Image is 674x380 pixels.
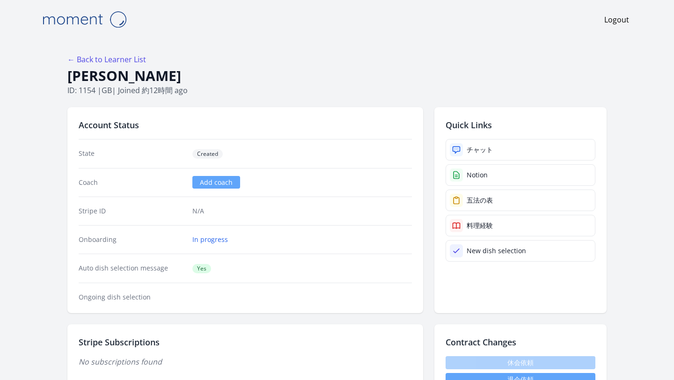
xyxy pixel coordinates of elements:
[37,7,131,31] img: Moment
[192,264,211,273] span: Yes
[79,149,185,159] dt: State
[79,235,185,244] dt: Onboarding
[79,336,412,349] h2: Stripe Subscriptions
[467,221,493,230] div: 料理経験
[192,149,223,159] span: Created
[79,118,412,132] h2: Account Status
[79,292,185,302] dt: Ongoing dish selection
[446,118,595,132] h2: Quick Links
[79,356,412,367] p: No subscriptions found
[102,85,112,95] span: gb
[467,246,526,256] div: New dish selection
[79,263,185,273] dt: Auto dish selection message
[467,170,488,180] div: Notion
[192,176,240,189] a: Add coach
[79,178,185,187] dt: Coach
[67,67,607,85] h1: [PERSON_NAME]
[67,54,146,65] a: ← Back to Learner List
[192,235,228,244] a: In progress
[446,240,595,262] a: New dish selection
[446,190,595,211] a: 五法の表
[67,85,607,96] p: ID: 1154 | | Joined 約12時間 ago
[192,206,412,216] p: N/A
[446,139,595,161] a: チャット
[604,14,629,25] a: Logout
[446,215,595,236] a: 料理経験
[467,196,493,205] div: 五法の表
[446,164,595,186] a: Notion
[467,145,493,154] div: チャット
[446,356,595,369] span: 休会依頼
[446,336,595,349] h2: Contract Changes
[79,206,185,216] dt: Stripe ID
